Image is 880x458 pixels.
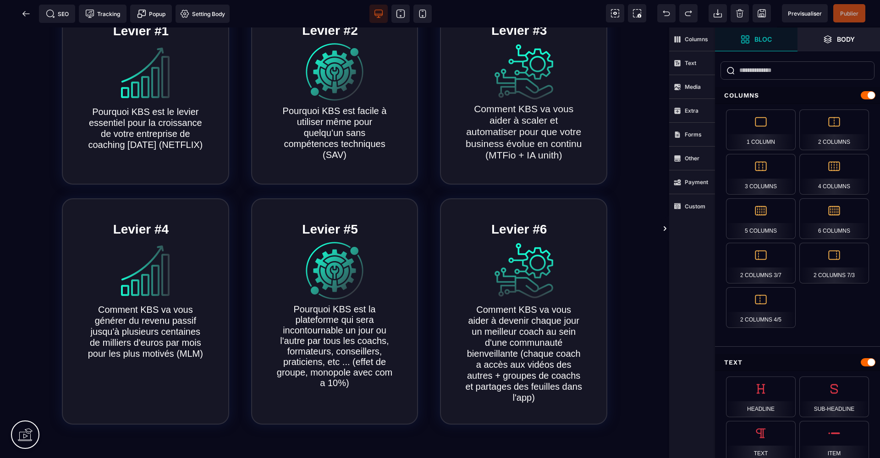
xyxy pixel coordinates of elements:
strong: Media [685,83,701,90]
img: 4c12a1b87b00009b8b059a2e3f059314_Levier_3.png [495,214,553,273]
text: Levier #4 [111,192,171,212]
div: 6 Columns [799,198,869,239]
div: Sub-Headline [799,376,869,417]
span: Tracking [85,9,120,18]
strong: Payment [685,179,708,185]
span: SEO [46,9,69,18]
img: 4c12a1b87b00009b8b059a2e3f059314_Levier_3.png [495,15,553,74]
div: Columns [715,87,880,104]
span: Previsualiser [788,10,822,17]
img: 67ed6705c632a00f98baeed8fafe505a_Levier_2.png [305,214,364,273]
strong: Bloc [754,36,772,43]
span: View components [606,4,624,22]
strong: Body [837,36,855,43]
div: 1 Column [726,109,796,150]
div: Pourquoi KBS est le levier essentiel pour la croissance de votre entreprise de coaching [DATE] (N... [87,79,204,123]
text: Levier #5 [300,192,360,212]
span: Preview [782,4,828,22]
strong: Custom [685,203,705,210]
span: Setting Body [180,9,225,18]
span: Open Blocks [715,27,797,51]
div: Text [715,354,880,371]
div: 2 Columns [799,109,869,150]
img: 67ed6705c632a00f98baeed8fafe505a_Levier_2.png [305,15,364,74]
div: 2 Columns 4/5 [726,287,796,328]
span: Popup [137,9,165,18]
div: Comment KBS va vous aider à scaler et automatiser pour que votre business évolue en continu (MTFi... [463,76,584,133]
text: Pourquoi KBS est la plateforme qui sera incontournable un jour ou l'autre par tous les coachs, fo... [274,274,396,363]
span: Screenshot [628,4,646,22]
strong: Extra [685,107,698,114]
img: 79416ab5e858d8f9f36264acc3c38668_croissance-des-benefices.png [116,214,175,273]
text: Pourquoi KBS est facile à utiliser même pour quelqu’un sans compétences techniques (SAV) [274,76,396,135]
div: 2 Columns 7/3 [799,243,869,284]
span: Open Layer Manager [797,27,880,51]
strong: Forms [685,131,702,138]
div: Comment KBS va vous aider à devenir chaque jour un meilleur coach au sein d'une communauté bienve... [465,277,582,376]
img: 79416ab5e858d8f9f36264acc3c38668_croissance-des-benefices.png [116,16,175,75]
div: 5 Columns [726,198,796,239]
div: Headline [726,376,796,417]
strong: Other [685,155,699,162]
div: 4 Columns [799,154,869,195]
strong: Text [685,60,696,66]
div: 2 Columns 3/7 [726,243,796,284]
strong: Columns [685,36,708,43]
span: Publier [840,10,858,17]
div: Comment KBS va vous générer du revenu passif jusqu'à plusieurs centaines de milliers d'euros par ... [87,277,204,332]
div: 3 Columns [726,154,796,195]
text: Levier #6 [489,192,549,212]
